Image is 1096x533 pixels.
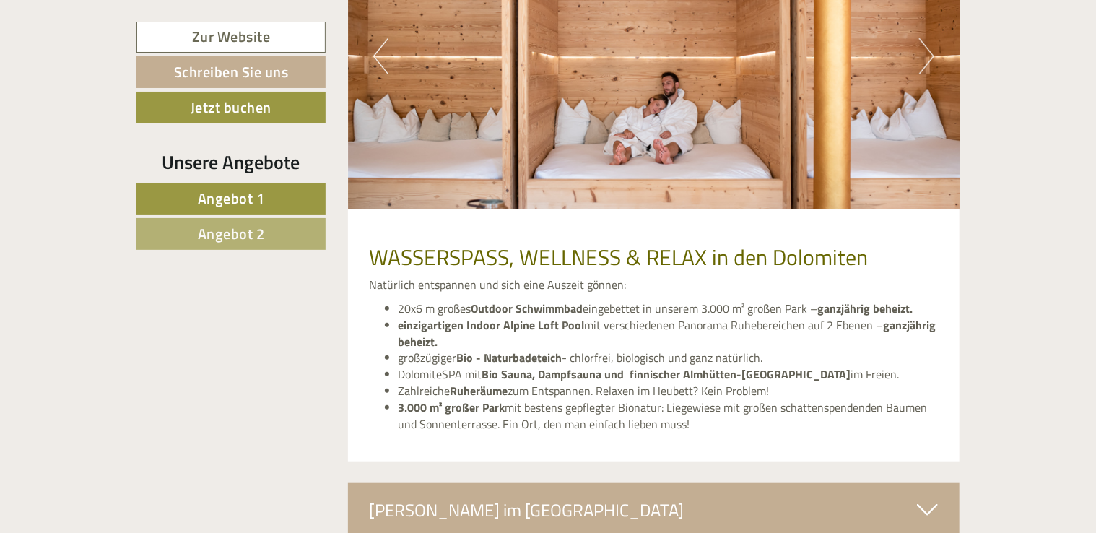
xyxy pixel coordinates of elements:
strong: Bio - Naturbadeteich [457,349,562,366]
strong: Ruheräume [451,382,508,399]
strong: 3.000 m² großer Park [399,399,505,416]
li: mit verschiedenen Panorama Ruhebereichen auf 2 Ebenen – [399,317,939,350]
p: Natürlich entspannen und sich eine Auszeit gönnen: [370,277,939,293]
div: Unsere Angebote [136,149,326,175]
a: Schreiben Sie uns [136,56,326,88]
strong: Bio Sauna, Dampfsauna und finnischer Almhütten-[GEOGRAPHIC_DATA] [482,365,851,383]
span: Angebot 2 [198,222,265,245]
button: Previous [373,38,388,74]
li: DolomiteSPA mit im Freien. [399,366,939,383]
strong: ganzjährig beheizt. [399,316,936,350]
strong: einzigartigen Indoor Alpine Loft Pool [399,316,585,334]
strong: Outdoor Schwimmbad [471,300,583,317]
strong: ganzjährig beheizt. [818,300,913,317]
li: mit bestens gepflegter Bionatur: Liegewiese mit großen schattenspendenden Bäumen und Sonnenterras... [399,399,939,433]
span: WASSERSPASS, WELLNESS & RELAX in den Dolomiten [370,240,869,274]
span: Angebot 1 [198,187,265,209]
li: großzügiger - chlorfrei, biologisch und ganz natürlich. [399,350,939,366]
li: 20x6 m großes eingebettet in unserem 3.000 m² großen Park – [399,300,939,317]
button: Next [919,38,934,74]
li: Zahlreiche zum Entspannen. Relaxen im Heubett? Kein Problem! [399,383,939,399]
a: Jetzt buchen [136,92,326,123]
a: Zur Website [136,22,326,53]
